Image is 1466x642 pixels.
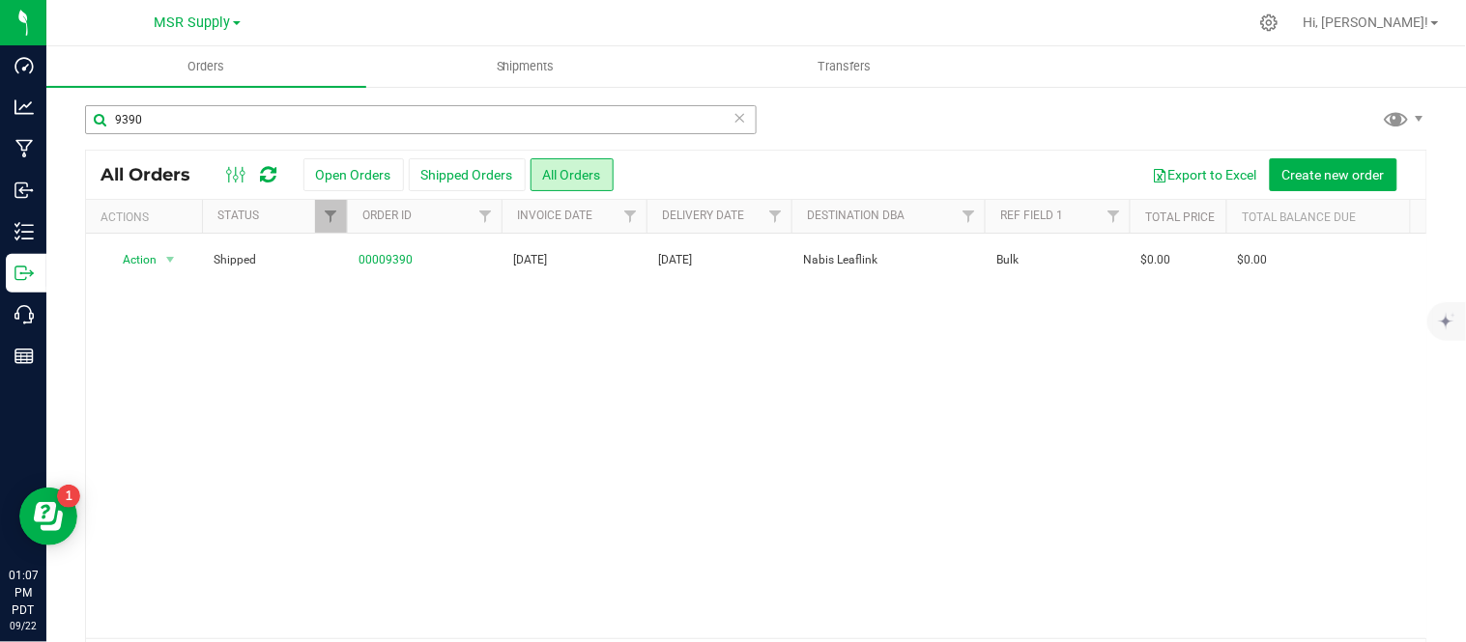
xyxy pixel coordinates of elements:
a: Filter [615,200,647,233]
span: Shipped [214,251,335,269]
span: Shipments [471,58,581,75]
span: All Orders [101,164,210,185]
span: Nabis Leaflink [803,251,973,269]
inline-svg: Inbound [14,181,34,200]
a: Filter [315,200,347,233]
span: $0.00 [1238,251,1268,269]
iframe: Resource center unread badge [57,485,80,508]
a: Status [217,209,259,222]
button: Open Orders [303,158,404,191]
a: Transfers [685,46,1005,87]
button: All Orders [531,158,614,191]
iframe: Resource center [19,488,77,545]
button: Shipped Orders [409,158,526,191]
span: [DATE] [658,251,692,269]
inline-svg: Reports [14,347,34,366]
inline-svg: Analytics [14,98,34,117]
button: Export to Excel [1140,158,1270,191]
span: MSR Supply [155,14,231,31]
a: Ref Field 1 [1000,209,1063,222]
span: Transfers [792,58,898,75]
span: Action [105,246,158,273]
a: 00009390 [359,251,413,269]
a: Filter [760,200,791,233]
a: Filter [953,200,985,233]
a: Orders [46,46,366,87]
a: Invoice Date [517,209,592,222]
inline-svg: Dashboard [14,56,34,75]
span: Hi, [PERSON_NAME]! [1304,14,1429,30]
span: $0.00 [1141,251,1171,269]
span: Bulk [996,251,1019,269]
input: Search Order ID, Destination, Customer PO... [85,105,757,134]
div: Actions [101,210,194,224]
a: Filter [470,200,502,233]
a: Shipments [366,46,686,87]
span: Orders [161,58,250,75]
inline-svg: Outbound [14,264,34,283]
span: [DATE] [513,251,547,269]
inline-svg: Manufacturing [14,139,34,158]
a: Order ID [362,209,412,222]
p: 09/22 [9,619,38,633]
a: Filter [1098,200,1130,233]
span: Clear [733,105,747,130]
button: Create new order [1270,158,1397,191]
a: Destination DBA [807,209,905,222]
inline-svg: Call Center [14,305,34,324]
div: Manage settings [1257,14,1281,32]
a: Total Price [1145,210,1215,224]
a: Delivery Date [662,209,744,222]
p: 01:07 PM PDT [9,567,38,619]
inline-svg: Inventory [14,222,34,241]
span: select [158,246,183,273]
span: Create new order [1282,167,1385,182]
